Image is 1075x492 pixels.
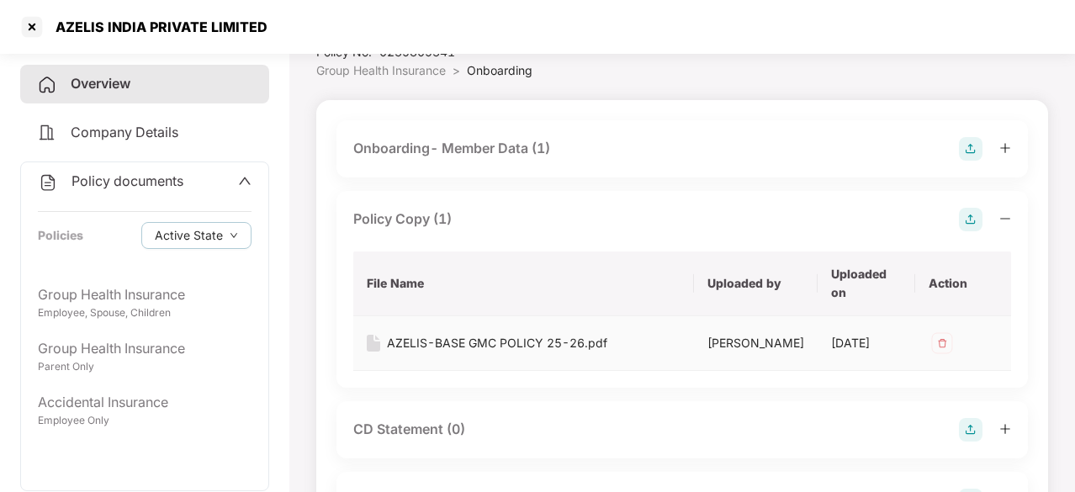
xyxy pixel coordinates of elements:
div: Onboarding- Member Data (1) [353,138,550,159]
div: Accidental Insurance [38,392,252,413]
img: svg+xml;base64,PHN2ZyB4bWxucz0iaHR0cDovL3d3dy53My5vcmcvMjAwMC9zdmciIHdpZHRoPSIyOCIgaGVpZ2h0PSIyOC... [959,208,982,231]
span: plus [999,142,1011,154]
div: CD Statement (0) [353,419,465,440]
div: Policy Copy (1) [353,209,452,230]
span: down [230,231,238,241]
span: Policy documents [71,172,183,189]
div: [DATE] [831,334,902,352]
div: Policies [38,226,83,245]
div: Group Health Insurance [38,338,252,359]
div: AZELIS INDIA PRIVATE LIMITED [45,19,267,35]
div: Group Health Insurance [38,284,252,305]
div: Employee, Spouse, Children [38,305,252,321]
span: minus [999,213,1011,225]
span: Onboarding [467,63,532,77]
img: svg+xml;base64,PHN2ZyB4bWxucz0iaHR0cDovL3d3dy53My5vcmcvMjAwMC9zdmciIHdpZHRoPSIxNiIgaGVpZ2h0PSIyMC... [367,335,380,352]
img: svg+xml;base64,PHN2ZyB4bWxucz0iaHR0cDovL3d3dy53My5vcmcvMjAwMC9zdmciIHdpZHRoPSIyOCIgaGVpZ2h0PSIyOC... [959,137,982,161]
span: Company Details [71,124,178,140]
img: svg+xml;base64,PHN2ZyB4bWxucz0iaHR0cDovL3d3dy53My5vcmcvMjAwMC9zdmciIHdpZHRoPSIyNCIgaGVpZ2h0PSIyNC... [38,172,58,193]
span: Group Health Insurance [316,63,446,77]
span: plus [999,423,1011,435]
span: up [238,174,252,188]
span: Overview [71,75,130,92]
img: svg+xml;base64,PHN2ZyB4bWxucz0iaHR0cDovL3d3dy53My5vcmcvMjAwMC9zdmciIHdpZHRoPSIyNCIgaGVpZ2h0PSIyNC... [37,75,57,95]
img: svg+xml;base64,PHN2ZyB4bWxucz0iaHR0cDovL3d3dy53My5vcmcvMjAwMC9zdmciIHdpZHRoPSIzMiIgaGVpZ2h0PSIzMi... [929,330,956,357]
div: AZELIS-BASE GMC POLICY 25-26.pdf [387,334,607,352]
th: File Name [353,251,694,316]
div: [PERSON_NAME] [707,334,804,352]
th: Action [915,251,1011,316]
th: Uploaded by [694,251,818,316]
span: Active State [155,226,223,245]
img: svg+xml;base64,PHN2ZyB4bWxucz0iaHR0cDovL3d3dy53My5vcmcvMjAwMC9zdmciIHdpZHRoPSIyOCIgaGVpZ2h0PSIyOC... [959,418,982,442]
button: Active Statedown [141,222,252,249]
div: Parent Only [38,359,252,375]
div: Employee Only [38,413,252,429]
img: svg+xml;base64,PHN2ZyB4bWxucz0iaHR0cDovL3d3dy53My5vcmcvMjAwMC9zdmciIHdpZHRoPSIyNCIgaGVpZ2h0PSIyNC... [37,123,57,143]
span: > [453,63,460,77]
th: Uploaded on [818,251,915,316]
